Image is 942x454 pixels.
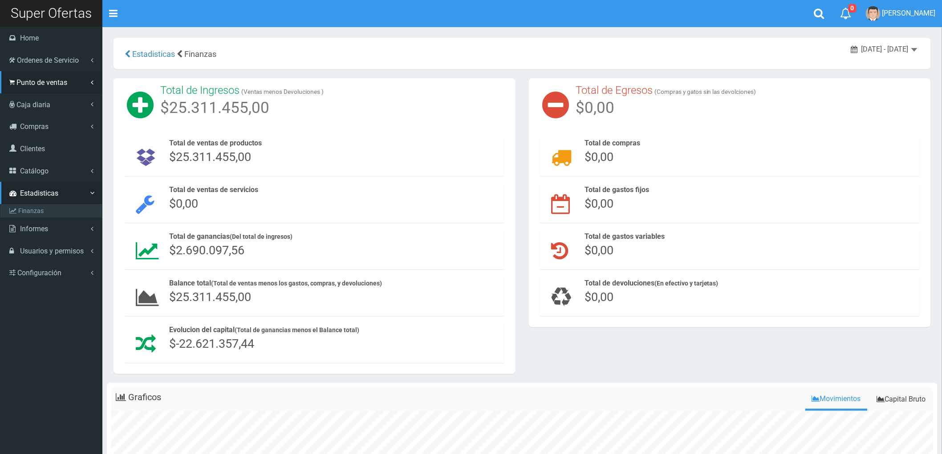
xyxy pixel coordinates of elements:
[169,279,382,287] span: Balance total
[169,185,258,194] span: Total de ventas de servicios
[20,122,49,131] span: Compras
[20,189,58,197] span: Estadisticas
[585,185,649,194] span: Total de gastos fijos
[20,145,45,153] span: Clientes
[585,150,613,164] span: $0,00
[184,49,216,59] span: Finanzas
[11,5,92,21] span: Super Ofertas
[585,139,640,147] span: Total de compras
[3,204,102,217] a: Finanzas
[870,390,933,410] a: Capital Bruto
[576,99,614,117] span: $0,00
[866,6,881,21] img: User Image
[169,197,198,211] span: $0,00
[235,326,359,333] small: (Total de ganancias menos el Balance total)
[20,34,39,42] span: Home
[861,45,909,53] span: [DATE] - [DATE]
[585,290,613,304] span: $0,00
[160,85,240,96] h3: Total de Ingresos
[20,225,48,233] span: Informes
[585,232,665,241] span: Total de gastos variables
[654,88,756,95] small: (Compras y gatos sin las devolciones)
[20,167,49,175] span: Catálogo
[576,85,653,96] h3: Total de Egresos
[211,280,382,287] small: (Total de ventas menos los gastos, compras, y devoluciones)
[585,279,719,287] span: Total de devoluciones
[16,78,67,87] span: Punto de ventas
[169,232,292,241] span: Total de ganancias
[17,56,79,64] span: Ordenes de Servicio
[849,4,857,12] span: 0
[130,49,175,59] a: Estadisticas
[132,49,175,59] span: Estadisticas
[169,325,359,334] span: Evolucion del capital
[20,247,84,255] span: Usuarios y permisos
[882,9,936,17] span: [PERSON_NAME]
[17,269,61,277] span: Configuración
[654,280,719,287] small: (En efectivo y tarjetas)
[585,243,613,257] span: $0,00
[805,390,868,409] a: Movimientos
[169,290,251,304] span: $25.311.455,00
[169,337,254,351] span: $-22.621.357,44
[230,233,292,240] small: (Del total de ingresos)
[169,243,244,257] span: $2.690.097,56
[241,88,324,95] small: (Ventas menos Devoluciones )
[169,150,251,164] span: $25.311.455,00
[585,197,613,211] span: $0,00
[16,100,50,109] span: Caja diaria
[169,139,262,147] span: Total de ventas de productos
[160,99,269,117] span: $25.311.455,00
[111,387,166,407] li: Graficos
